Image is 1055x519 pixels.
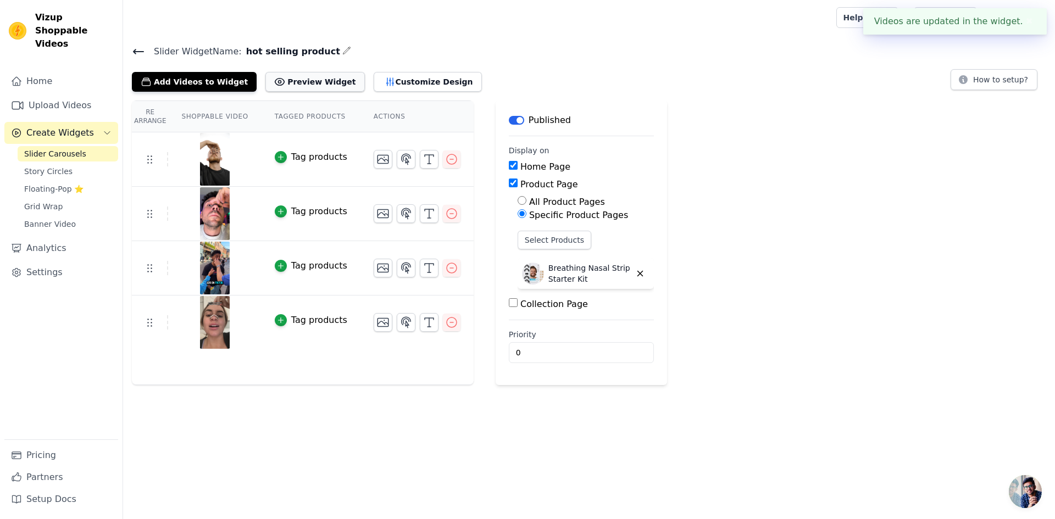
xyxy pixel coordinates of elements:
button: Change Thumbnail [374,204,392,223]
button: Tag products [275,205,347,218]
button: Change Thumbnail [374,313,392,332]
div: Tag products [291,205,347,218]
a: Home [4,70,118,92]
img: reel-preview-1nn16y-qe.myshopify.com-3498443066332792112_67127122887.jpeg [199,296,230,349]
span: Create Widgets [26,126,94,139]
label: Home Page [520,161,570,172]
div: Edit Name [342,44,351,59]
button: Add Videos to Widget [132,72,257,92]
button: Tag products [275,314,347,327]
button: Customize Design [374,72,482,92]
label: Collection Page [520,299,588,309]
button: Preview Widget [265,72,364,92]
button: Change Thumbnail [374,150,392,169]
a: Book Demo [914,7,977,28]
button: Select Products [518,231,591,249]
button: Tag products [275,150,347,164]
button: M My Store [986,8,1046,27]
span: Story Circles [24,166,73,177]
a: Setup Docs [4,488,118,510]
a: Settings [4,261,118,283]
div: Tag products [291,314,347,327]
img: Breathing Nasal Strip Starter Kit [522,263,544,284]
button: How to setup? [951,69,1037,90]
a: Banner Video [18,216,118,232]
button: Tag products [275,259,347,272]
th: Re Arrange [132,101,168,132]
img: reel-preview-1nn16y-qe.myshopify.com-3661975004636300460_70178869703.jpeg [199,242,230,294]
button: Delete widget [631,264,649,283]
a: Open chat [1009,475,1042,508]
span: Floating-Pop ⭐ [24,183,84,194]
button: Change Thumbnail [374,259,392,277]
span: Slider Widget Name: [145,45,242,58]
a: Partners [4,466,118,488]
th: Shoppable Video [168,101,261,132]
span: hot selling product [242,45,340,58]
span: Vizup Shoppable Videos [35,11,114,51]
a: Pricing [4,444,118,466]
p: My Store [1003,8,1046,27]
th: Tagged Products [262,101,360,132]
span: Banner Video [24,219,76,230]
div: Videos are updated in the widget. [863,8,1047,35]
div: Tag products [291,150,347,164]
label: Priority [509,329,654,340]
img: reel-preview-1nn16y-qe.myshopify.com-3558912763310286022_7491637695.jpeg [199,187,230,240]
p: Breathing Nasal Strip Starter Kit [548,263,631,284]
div: Tag products [291,259,347,272]
a: Story Circles [18,164,118,179]
img: Vizup [9,22,26,40]
a: Slider Carousels [18,146,118,161]
img: reel-preview-1nn16y-qe.myshopify.com-3582624814927239917_967451578.jpeg [199,133,230,186]
th: Actions [360,101,474,132]
label: Product Page [520,179,578,189]
a: Help Setup [836,7,898,28]
p: Published [529,114,571,127]
span: Slider Carousels [24,148,86,159]
a: Grid Wrap [18,199,118,214]
label: All Product Pages [529,197,605,207]
a: Floating-Pop ⭐ [18,181,118,197]
button: Create Widgets [4,122,118,144]
span: Grid Wrap [24,201,63,212]
legend: Display on [509,145,549,156]
a: Analytics [4,237,118,259]
button: Close [1023,15,1036,28]
label: Specific Product Pages [529,210,628,220]
a: Upload Videos [4,94,118,116]
a: How to setup? [951,77,1037,87]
